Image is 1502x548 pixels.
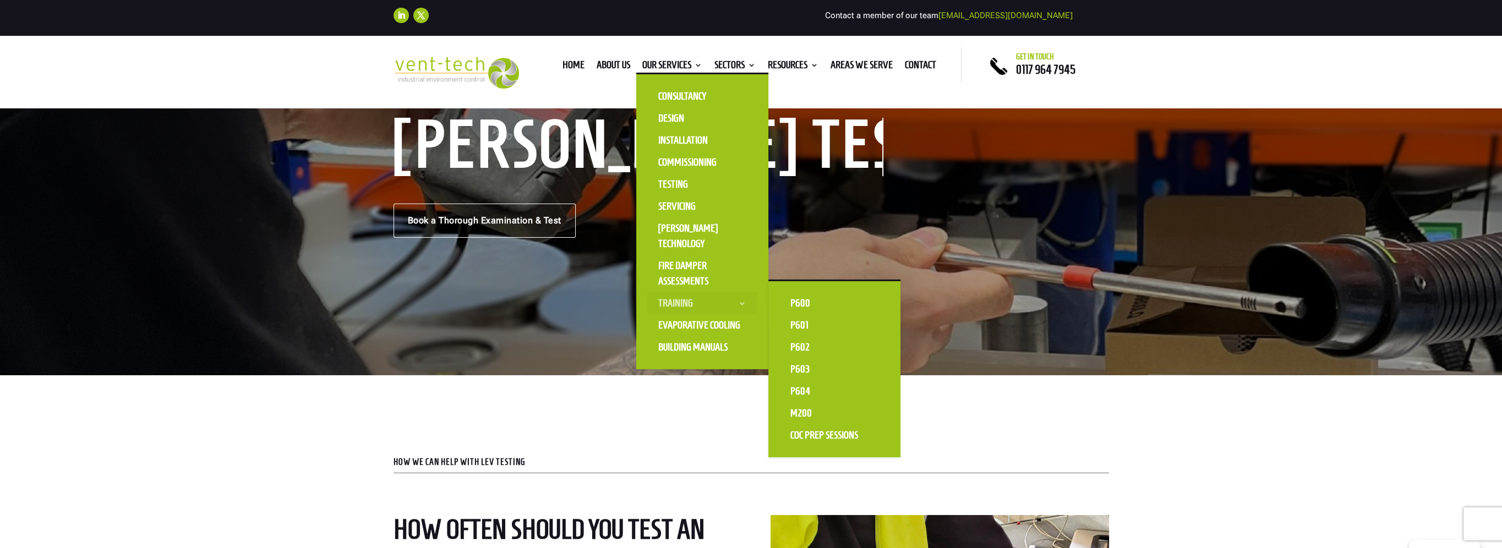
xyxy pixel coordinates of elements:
[647,129,757,151] a: Installation
[779,424,889,446] a: CoC Prep Sessions
[938,10,1073,20] a: [EMAIL_ADDRESS][DOMAIN_NAME]
[779,314,889,336] a: P601
[768,61,818,73] a: Resources
[714,61,756,73] a: Sectors
[647,314,757,336] a: Evaporative Cooling
[779,380,889,402] a: P604
[647,292,757,314] a: Training
[642,61,702,73] a: Our Services
[647,336,757,358] a: Building Manuals
[647,173,757,195] a: Testing
[825,10,1073,20] span: Contact a member of our team
[1016,52,1054,61] span: Get in touch
[394,57,520,89] img: 2023-09-27T08_35_16.549ZVENT-TECH---Clear-background
[779,336,889,358] a: P602
[413,8,429,23] a: Follow on X
[831,61,893,73] a: Areas We Serve
[779,292,889,314] a: P600
[1016,63,1075,76] a: 0117 964 7945
[647,195,757,217] a: Servicing
[647,151,757,173] a: Commissioning
[905,61,936,73] a: Contact
[394,118,883,176] h1: [PERSON_NAME] Testing
[394,204,576,238] a: Book a Thorough Examination & Test
[597,61,630,73] a: About us
[779,402,889,424] a: M200
[562,61,585,73] a: Home
[394,8,409,23] a: Follow on LinkedIn
[647,107,757,129] a: Design
[647,217,757,255] a: [PERSON_NAME] Technology
[647,85,757,107] a: Consultancy
[647,255,757,292] a: Fire Damper Assessments
[394,458,1109,467] p: HOW WE CAN HELP WITH LEV TESTING
[779,358,889,380] a: P603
